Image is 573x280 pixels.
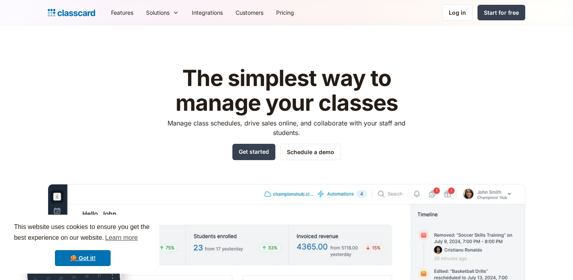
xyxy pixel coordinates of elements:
[477,5,525,20] a: Start for free
[104,232,139,244] a: learn more about cookies
[55,250,111,266] a: dismiss cookie message
[48,7,95,18] a: home
[105,4,140,22] a: Features
[14,222,152,244] span: This website uses cookies to ensure you get the best experience on our website.
[185,4,229,22] a: Integrations
[146,8,170,17] div: Solutions
[229,4,270,22] a: Customers
[232,144,275,160] a: Get started
[160,66,413,115] h1: The simplest way to manage your classes
[449,8,466,17] div: Log in
[280,144,341,160] a: Schedule a demo
[160,118,413,137] p: Manage class schedules, drive sales online, and collaborate with your staff and students.
[484,8,519,17] div: Start for free
[140,4,185,22] div: Solutions
[270,4,300,22] a: Pricing
[442,4,473,21] a: Log in
[6,215,159,274] div: cookieconsent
